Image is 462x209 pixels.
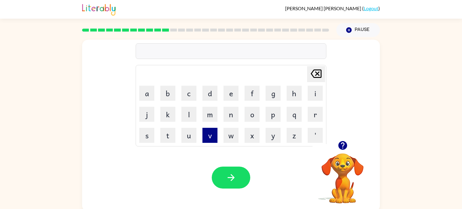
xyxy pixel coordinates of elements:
[313,144,373,204] video: Your browser must support playing .mp4 files to use Literably. Please try using another browser.
[160,107,175,122] button: k
[245,128,260,143] button: x
[308,107,323,122] button: r
[139,107,154,122] button: j
[202,128,217,143] button: v
[285,5,362,11] span: [PERSON_NAME] [PERSON_NAME]
[160,128,175,143] button: t
[287,86,302,101] button: h
[223,86,239,101] button: e
[223,128,239,143] button: w
[266,128,281,143] button: y
[181,86,196,101] button: c
[181,107,196,122] button: l
[181,128,196,143] button: u
[287,128,302,143] button: z
[336,23,380,37] button: Pause
[202,107,217,122] button: m
[82,2,115,16] img: Literably
[287,107,302,122] button: q
[245,86,260,101] button: f
[266,86,281,101] button: g
[308,86,323,101] button: i
[139,128,154,143] button: s
[364,5,378,11] a: Logout
[285,5,380,11] div: ( )
[245,107,260,122] button: o
[202,86,217,101] button: d
[223,107,239,122] button: n
[160,86,175,101] button: b
[308,128,323,143] button: '
[266,107,281,122] button: p
[139,86,154,101] button: a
